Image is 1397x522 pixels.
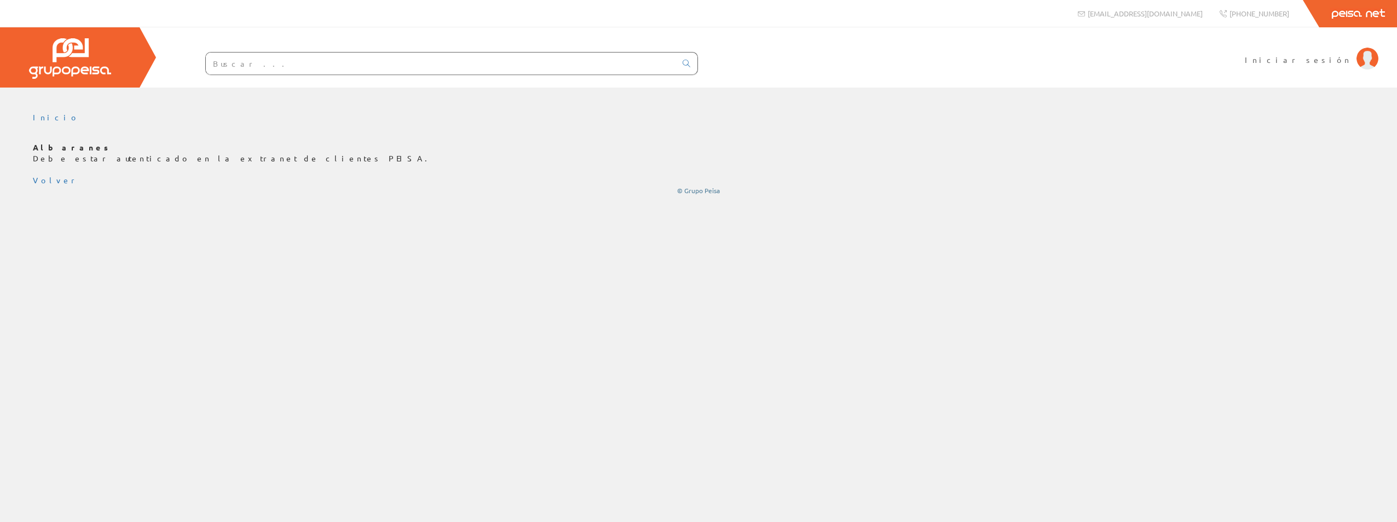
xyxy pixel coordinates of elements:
b: Albaranes [33,142,112,152]
div: © Grupo Peisa [33,186,1364,195]
input: Buscar ... [206,53,676,74]
p: Debe estar autenticado en la extranet de clientes PEISA. [33,142,1364,164]
span: [EMAIL_ADDRESS][DOMAIN_NAME] [1088,9,1203,18]
a: Inicio [33,112,79,122]
span: Iniciar sesión [1245,54,1351,65]
a: Volver [33,175,79,185]
a: Iniciar sesión [1245,45,1378,56]
span: [PHONE_NUMBER] [1229,9,1289,18]
img: Grupo Peisa [29,38,111,79]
